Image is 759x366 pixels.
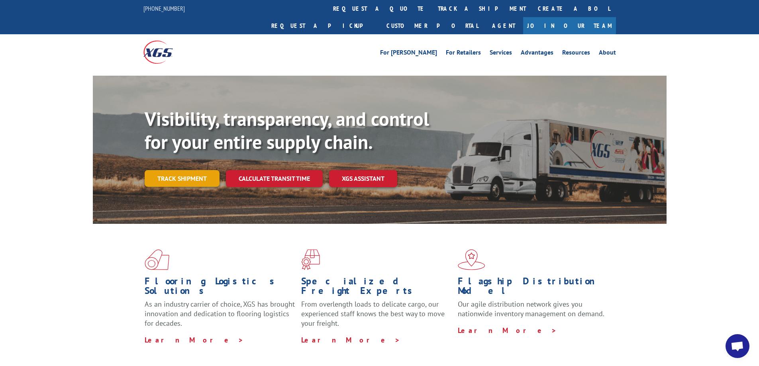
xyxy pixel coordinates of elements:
a: Services [490,49,512,58]
a: Agent [484,17,523,34]
b: Visibility, transparency, and control for your entire supply chain. [145,106,429,154]
h1: Specialized Freight Experts [301,276,452,299]
a: Join Our Team [523,17,616,34]
a: [PHONE_NUMBER] [143,4,185,12]
span: Our agile distribution network gives you nationwide inventory management on demand. [458,299,604,318]
a: Calculate transit time [226,170,323,187]
img: xgs-icon-total-supply-chain-intelligence-red [145,249,169,270]
img: xgs-icon-flagship-distribution-model-red [458,249,485,270]
a: Track shipment [145,170,220,187]
div: Open chat [726,334,749,358]
a: For [PERSON_NAME] [380,49,437,58]
a: Learn More > [145,335,244,344]
span: As an industry carrier of choice, XGS has brought innovation and dedication to flooring logistics... [145,299,295,328]
a: Request a pickup [265,17,380,34]
a: Customer Portal [380,17,484,34]
img: xgs-icon-focused-on-flooring-red [301,249,320,270]
p: From overlength loads to delicate cargo, our experienced staff knows the best way to move your fr... [301,299,452,335]
a: Learn More > [458,326,557,335]
h1: Flagship Distribution Model [458,276,608,299]
a: Advantages [521,49,553,58]
a: About [599,49,616,58]
h1: Flooring Logistics Solutions [145,276,295,299]
a: For Retailers [446,49,481,58]
a: Resources [562,49,590,58]
a: Learn More > [301,335,400,344]
a: XGS ASSISTANT [329,170,397,187]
